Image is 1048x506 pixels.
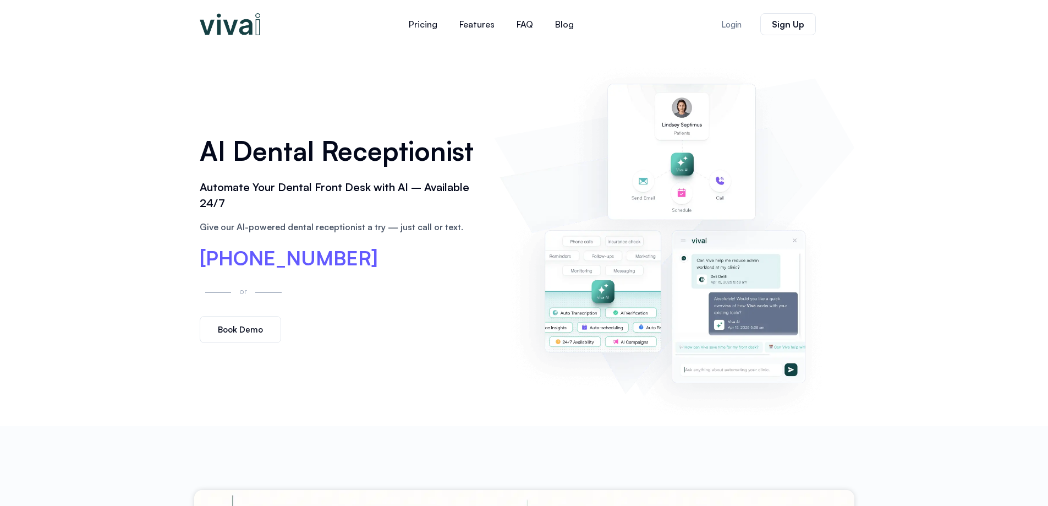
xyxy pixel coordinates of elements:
a: Sign Up [760,13,816,35]
a: [PHONE_NUMBER] [200,248,378,268]
a: FAQ [506,11,544,37]
a: Blog [544,11,585,37]
img: AI dental receptionist dashboard – virtual receptionist dental office [500,59,848,415]
span: Book Demo [218,325,263,334]
a: Pricing [398,11,448,37]
a: Features [448,11,506,37]
a: Book Demo [200,316,281,343]
h2: Automate Your Dental Front Desk with AI – Available 24/7 [200,179,484,211]
nav: Menu [332,11,651,37]
p: or [237,285,250,297]
span: Login [721,20,742,29]
span: Sign Up [772,20,804,29]
h1: AI Dental Receptionist [200,132,484,170]
a: Login [708,14,755,35]
p: Give our AI-powered dental receptionist a try — just call or text. [200,220,484,233]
